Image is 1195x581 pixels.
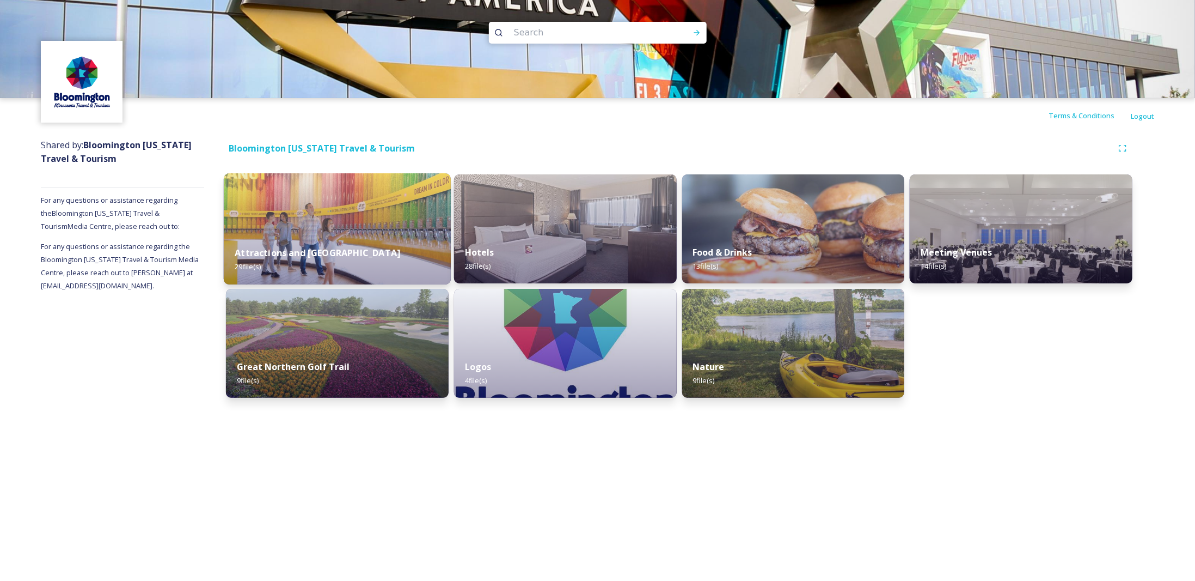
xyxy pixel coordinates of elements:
[910,174,1132,283] img: BLMA_52269900_Banquet_Room_5184x3456%2520-%2520Copy.jpg
[42,43,121,122] img: 429649847_804695101686009_1723528578384153789_n.jpg
[41,195,180,231] span: For any questions or assistance regarding the Bloomington [US_STATE] Travel & Tourism Media Centr...
[1049,111,1114,120] span: Terms & Conditions
[921,261,946,271] span: 14 file(s)
[693,361,725,373] strong: Nature
[41,139,192,165] span: Shared by:
[226,289,449,398] img: Hole16_Summer_TallLadderView_14.jpg
[41,241,200,290] span: For any questions or assistance regarding the Bloomington [US_STATE] Travel & Tourism Media Centr...
[237,361,350,373] strong: Great Northern Golf Trail
[1131,111,1154,121] span: Logout
[465,246,494,258] strong: Hotels
[465,261,491,271] span: 28 file(s)
[465,376,487,385] span: 4 file(s)
[229,142,415,154] strong: Bloomington [US_STATE] Travel & Tourism
[682,289,905,398] img: IMG_7410.jpg
[693,261,719,271] span: 13 file(s)
[682,174,905,283] img: 13422339_269375976746752_8378838829655987524_o.jpg
[454,174,677,283] img: 149897-c_1.jpg
[235,262,261,271] span: 29 file(s)
[237,376,259,385] span: 9 file(s)
[41,139,192,165] strong: Bloomington [US_STATE] Travel & Tourism
[508,21,658,45] input: Search
[224,173,451,285] img: Bloomington%2520CVB_July15_1722.jpg
[235,247,400,259] strong: Attractions and [GEOGRAPHIC_DATA]
[465,361,491,373] strong: Logos
[1049,109,1131,122] a: Terms & Conditions
[921,246,992,258] strong: Meeting Venues
[693,246,752,258] strong: Food & Drinks
[693,376,715,385] span: 9 file(s)
[454,289,677,398] img: Bloomington_VerticallogoFullColor.jpg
